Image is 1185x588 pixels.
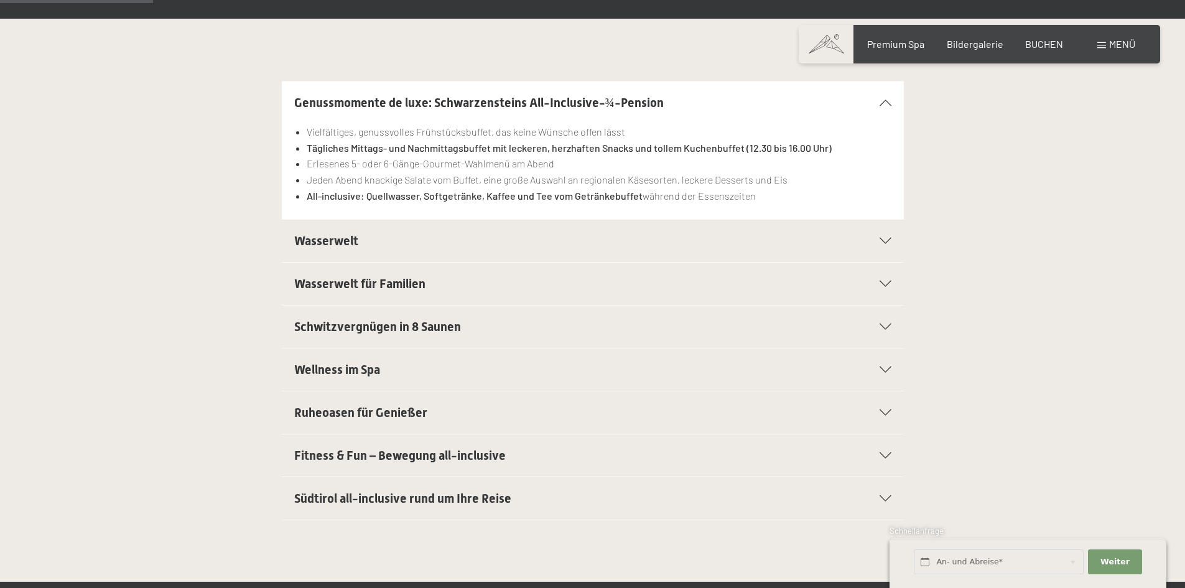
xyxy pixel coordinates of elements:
a: Premium Spa [867,38,924,50]
strong: Tägliches Mittags- und Nachmittagsbuffet mit leckeren, herzhaften Snacks und tollem Kuchenbuffet ... [307,142,832,154]
span: Menü [1109,38,1135,50]
span: Schwitzvergnügen in 8 Saunen [294,319,461,334]
a: BUCHEN [1025,38,1063,50]
li: Jeden Abend knackige Salate vom Buffet, eine große Auswahl an regionalen Käsesorten, leckere Dess... [307,172,891,188]
a: Bildergalerie [947,38,1003,50]
li: während der Essenszeiten [307,188,891,204]
span: Weiter [1100,556,1130,567]
span: Südtirol all-inclusive rund um Ihre Reise [294,491,511,506]
li: Erlesenes 5- oder 6-Gänge-Gourmet-Wahlmenü am Abend [307,156,891,172]
span: Wasserwelt für Familien [294,276,425,291]
li: Vielfältiges, genussvolles Frühstücksbuffet, das keine Wünsche offen lässt [307,124,891,140]
span: Wellness im Spa [294,362,380,377]
span: Ruheoasen für Genießer [294,405,427,420]
span: Wasserwelt [294,233,358,248]
span: Fitness & Fun – Bewegung all-inclusive [294,448,506,463]
span: Genussmomente de luxe: Schwarzensteins All-Inclusive-¾-Pension [294,95,664,110]
span: Schnellanfrage [890,526,944,536]
strong: All-inclusive: Quellwasser, Softgetränke, Kaffee und Tee vom Getränkebuffet [307,190,643,202]
button: Weiter [1088,549,1141,575]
